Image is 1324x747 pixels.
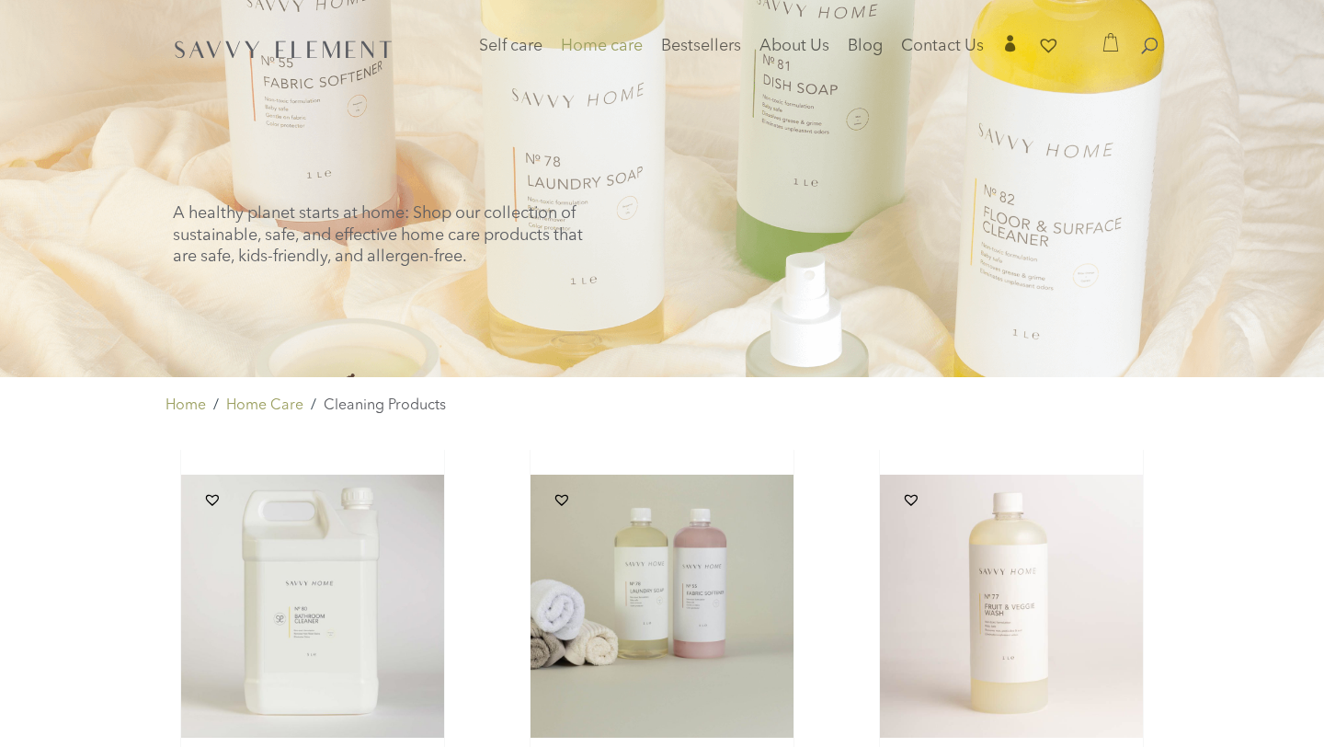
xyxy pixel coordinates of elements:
[531,475,793,738] img: Laundry Duo
[226,398,303,413] span: Home Care
[226,394,303,418] a: Home Care
[848,40,883,65] a: Blog
[901,40,984,65] a: Contact Us
[479,40,542,76] a: Self care
[173,203,585,268] p: A healthy planet starts at home: Shop our collection of sustainable, safe, and effective home car...
[165,394,206,418] a: Home
[324,398,446,413] span: Cleaning Products
[181,475,444,738] img: Bathroom Cleaner
[759,40,829,65] a: About Us
[880,475,1143,738] img: Fruit & Veggie Wash by Savvy Element
[169,34,397,63] img: SavvyElement
[661,40,741,65] a: Bestsellers
[213,394,219,418] span: /
[561,40,643,76] a: Home care
[1002,35,1019,65] a: 
[311,394,316,418] span: /
[1002,35,1019,52] span: 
